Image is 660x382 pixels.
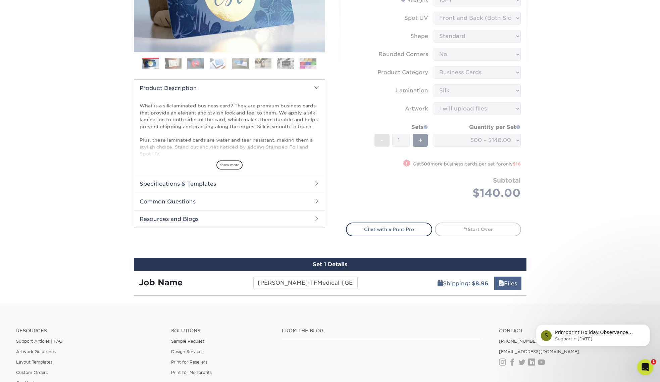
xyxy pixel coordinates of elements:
b: : $8.96 [468,280,488,287]
span: shipping [438,280,443,287]
h4: Resources [16,328,161,334]
a: Artwork Guidelines [16,349,56,354]
span: 1 [651,359,656,365]
span: show more [216,160,243,170]
img: Business Cards 03 [187,58,204,68]
a: Custom Orders [16,370,48,375]
a: Start Over [435,223,521,236]
span: files [499,280,504,287]
a: [PHONE_NUMBER] [499,339,541,344]
h2: Common Questions [134,193,325,210]
img: Business Cards 04 [210,58,226,68]
a: Print for Resellers [171,360,207,365]
a: Contact [499,328,644,334]
iframe: Intercom live chat [637,359,653,375]
a: Files [494,277,521,290]
img: Business Cards 08 [300,58,316,68]
h2: Product Description [134,80,325,97]
a: Print for Nonprofits [171,370,212,375]
a: Shipping: $8.96 [433,277,493,290]
p: What is a silk laminated business card? They are premium business cards that provide an elegant a... [140,102,319,212]
h2: Specifications & Templates [134,175,325,192]
img: Business Cards 01 [142,55,159,72]
h4: Solutions [171,328,272,334]
input: Enter a job name [253,277,358,289]
h2: Resources and Blogs [134,210,325,228]
img: Business Cards 06 [255,58,271,68]
a: Support Articles | FAQ [16,339,63,344]
strong: Job Name [139,278,183,287]
iframe: Intercom notifications message [526,310,660,357]
h4: From the Blog [282,328,481,334]
a: Layout Templates [16,360,52,365]
a: [EMAIL_ADDRESS][DOMAIN_NAME] [499,349,579,354]
div: Set 1 Details [134,258,526,271]
img: Business Cards 05 [232,58,249,68]
a: Design Services [171,349,203,354]
a: Chat with a Print Pro [346,223,432,236]
a: Sample Request [171,339,204,344]
img: Business Cards 02 [165,58,182,68]
img: Business Cards 07 [277,58,294,68]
